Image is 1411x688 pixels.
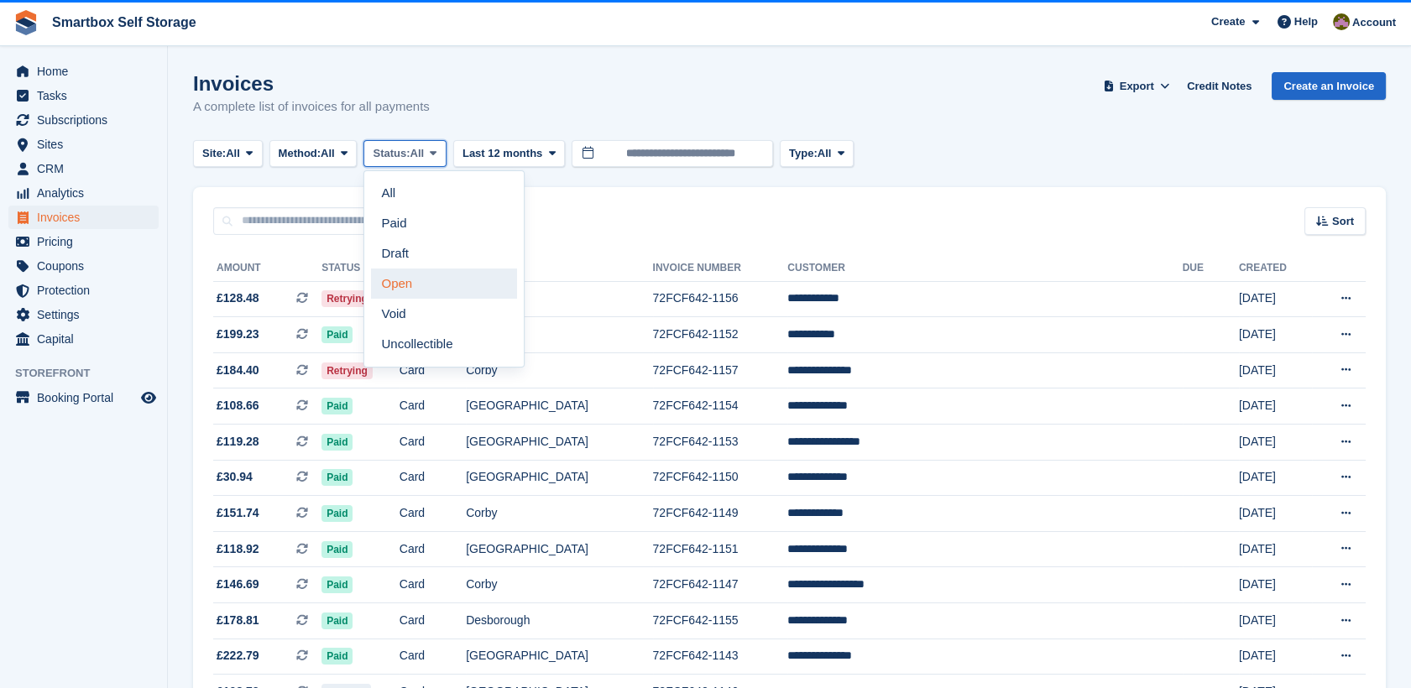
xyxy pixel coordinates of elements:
a: Smartbox Self Storage [45,8,203,36]
span: £178.81 [217,612,259,629]
td: Card [400,352,466,388]
td: Card [400,603,466,639]
th: Customer [787,255,1182,282]
td: 72FCF642-1155 [653,603,788,639]
span: Paid [321,398,353,414]
td: [GEOGRAPHIC_DATA] [466,638,652,675]
span: Last 12 months [462,145,542,162]
td: [DATE] [1239,281,1312,317]
a: menu [8,181,159,205]
a: menu [8,206,159,229]
button: Site: All [193,140,263,168]
th: Site [466,255,652,282]
td: [GEOGRAPHIC_DATA] [466,460,652,496]
th: Amount [213,255,321,282]
td: Corby [466,567,652,603]
th: Status [321,255,400,282]
td: Card [400,460,466,496]
a: Uncollectible [371,329,517,359]
a: Open [371,268,517,299]
td: [DATE] [1239,638,1312,675]
a: Preview store [138,388,159,408]
td: 72FCF642-1157 [653,352,788,388]
span: Status: [373,145,410,162]
span: Paid [321,541,353,558]
span: Home [37,60,138,83]
a: menu [8,386,159,409]
span: £151.74 [217,504,259,522]
td: [DATE] [1239,603,1312,639]
td: 72FCF642-1153 [653,425,788,461]
span: Storefront [15,365,167,382]
td: [DATE] [1239,531,1312,567]
a: menu [8,60,159,83]
span: Paid [321,612,353,629]
span: Paid [321,576,353,593]
span: Create [1211,13,1245,30]
span: £128.48 [217,289,259,307]
span: £199.23 [217,326,259,343]
td: Card [400,496,466,532]
td: Card [400,425,466,461]
td: Card [400,638,466,675]
a: menu [8,303,159,326]
td: 72FCF642-1154 [653,388,788,425]
td: Card [400,567,466,603]
button: Type: All [780,140,854,168]
span: All [818,145,832,162]
span: Paid [321,505,353,522]
span: All [410,145,425,162]
span: £184.40 [217,362,259,379]
th: Due [1183,255,1239,282]
td: [DATE] [1239,317,1312,353]
span: £108.66 [217,397,259,414]
th: Created [1239,255,1312,282]
img: Kayleigh Devlin [1333,13,1350,30]
td: Desborough [466,603,652,639]
span: Sort [1332,213,1354,230]
th: Invoice Number [653,255,788,282]
span: Retrying [321,290,373,307]
td: Corby [466,352,652,388]
span: Invoices [37,206,138,229]
td: 72FCF642-1149 [653,496,788,532]
td: [GEOGRAPHIC_DATA] [466,388,652,425]
span: Paid [321,434,353,451]
td: [DATE] [1239,567,1312,603]
button: Status: All [363,140,446,168]
span: £222.79 [217,647,259,665]
a: menu [8,84,159,107]
a: Credit Notes [1180,72,1258,100]
a: menu [8,230,159,253]
span: £118.92 [217,540,259,558]
span: Pricing [37,230,138,253]
td: 72FCF642-1156 [653,281,788,317]
span: Export [1120,78,1154,95]
span: All [226,145,240,162]
span: Help [1294,13,1318,30]
td: [DATE] [1239,460,1312,496]
span: Protection [37,279,138,302]
span: Settings [37,303,138,326]
span: Account [1352,14,1396,31]
a: menu [8,254,159,278]
button: Export [1100,72,1173,100]
span: Paid [321,469,353,486]
td: [GEOGRAPHIC_DATA] [466,425,652,461]
td: Corby [466,496,652,532]
td: 72FCF642-1151 [653,531,788,567]
td: [DATE] [1239,352,1312,388]
td: [DATE] [1239,388,1312,425]
span: Retrying [321,362,373,379]
span: Paid [321,648,353,665]
a: Create an Invoice [1272,72,1386,100]
span: CRM [37,157,138,180]
a: menu [8,157,159,180]
td: Corby [466,281,652,317]
a: menu [8,327,159,351]
span: Subscriptions [37,108,138,132]
span: Booking Portal [37,386,138,409]
p: A complete list of invoices for all payments [193,97,430,117]
td: [DATE] [1239,496,1312,532]
button: Last 12 months [453,140,565,168]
